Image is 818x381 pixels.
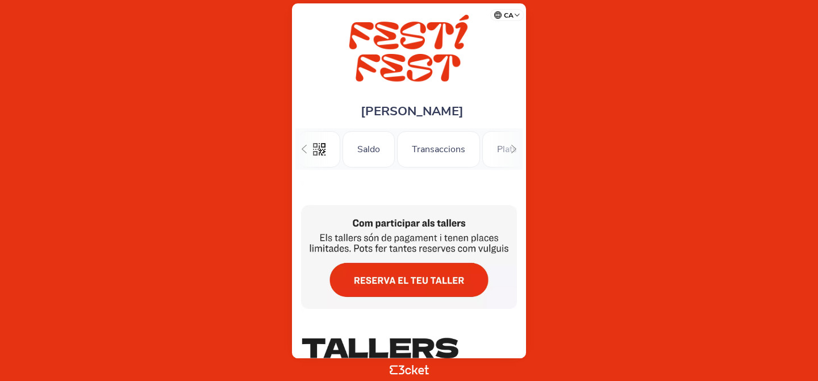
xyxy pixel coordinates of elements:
div: Saldo [343,131,395,168]
div: Plats [482,131,532,168]
span: [PERSON_NAME] [361,103,464,120]
a: Plats [482,142,532,154]
a: Saldo [343,142,395,154]
a: Transaccions [397,142,480,154]
div: Transaccions [397,131,480,168]
img: b07fb23bd5aa4658965781e39b0fcb78.webp [301,181,517,309]
img: FESTÍ FEST [316,15,502,86]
